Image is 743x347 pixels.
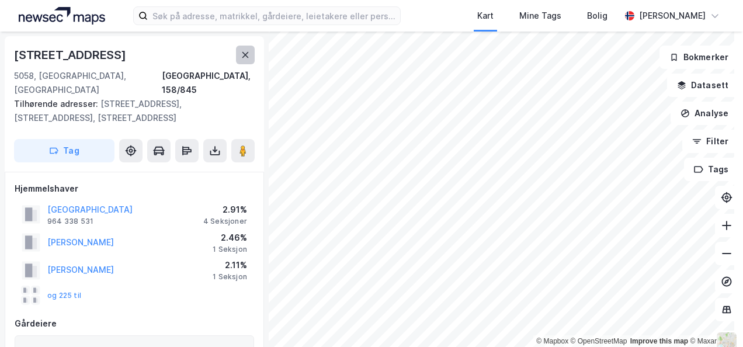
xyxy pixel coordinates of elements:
[684,158,738,181] button: Tags
[639,9,706,23] div: [PERSON_NAME]
[47,217,93,226] div: 964 338 531
[19,7,105,25] img: logo.a4113a55bc3d86da70a041830d287a7e.svg
[587,9,607,23] div: Bolig
[14,46,129,64] div: [STREET_ADDRESS]
[659,46,738,69] button: Bokmerker
[15,182,254,196] div: Hjemmelshaver
[148,7,400,25] input: Søk på adresse, matrikkel, gårdeiere, leietakere eller personer
[213,245,247,254] div: 1 Seksjon
[536,337,568,345] a: Mapbox
[203,217,247,226] div: 4 Seksjoner
[162,69,255,97] div: [GEOGRAPHIC_DATA], 158/845
[213,272,247,282] div: 1 Seksjon
[14,97,245,125] div: [STREET_ADDRESS], [STREET_ADDRESS], [STREET_ADDRESS]
[630,337,688,345] a: Improve this map
[203,203,247,217] div: 2.91%
[14,69,162,97] div: 5058, [GEOGRAPHIC_DATA], [GEOGRAPHIC_DATA]
[14,139,114,162] button: Tag
[213,258,247,272] div: 2.11%
[667,74,738,97] button: Datasett
[519,9,561,23] div: Mine Tags
[14,99,100,109] span: Tilhørende adresser:
[213,231,247,245] div: 2.46%
[685,291,743,347] iframe: Chat Widget
[682,130,738,153] button: Filter
[571,337,627,345] a: OpenStreetMap
[671,102,738,125] button: Analyse
[15,317,254,331] div: Gårdeiere
[477,9,494,23] div: Kart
